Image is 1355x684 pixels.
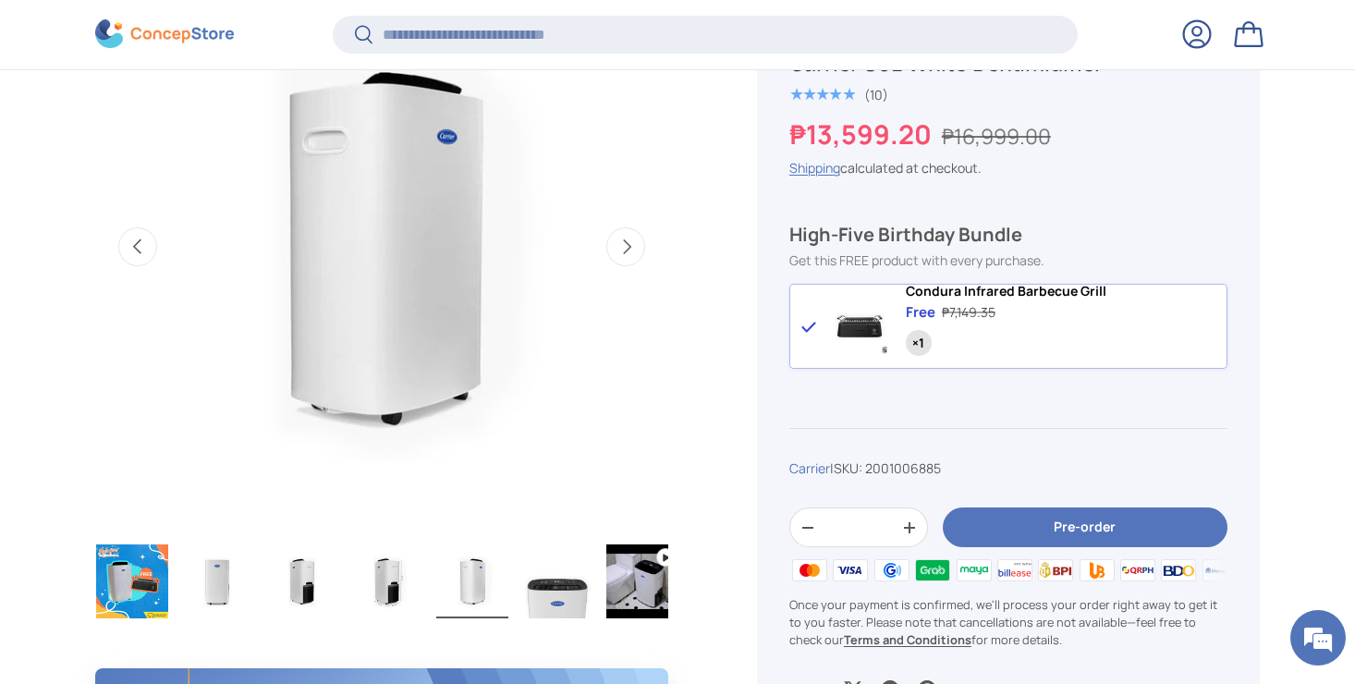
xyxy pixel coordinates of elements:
img: ubp [1076,556,1117,584]
img: billease [995,556,1035,584]
img: ConcepStore [95,20,234,49]
img: carrier-dehumidifier-30-liter-left-side-with-dimensions-view-concepstore [351,544,423,618]
img: gcash [872,556,912,584]
span: | [830,459,941,477]
a: Shipping [789,159,840,177]
img: maya [953,556,994,584]
img: carrier-dehumidifier-30-liter-right-side-view-concepstore [436,544,508,618]
a: Condura Infrared Barbecue Grill [906,284,1106,299]
img: carrier-30 liter-dehumidifier-youtube-demo-video-concepstore [606,544,678,618]
a: Carrier [789,459,830,477]
img: carrier-dehumidifier-30-liter-full-view-concepstore [181,544,253,618]
span: 2001006885 [865,459,941,477]
a: Terms and Conditions [844,631,971,648]
p: Once your payment is confirmed, we'll process your order right away to get it to you faster. Plea... [789,595,1227,649]
div: High-Five Birthday Bundle [789,222,1227,246]
img: qrph [1117,556,1158,584]
img: grabpay [912,556,953,584]
img: master [789,556,830,584]
strong: ₱13,599.20 [789,116,936,152]
div: calculated at checkout. [789,158,1227,177]
div: Free [906,303,935,323]
img: carrier-dehumidifier-30-liter-top-with-buttons-view-concepstore [521,544,593,618]
s: ₱16,999.00 [942,121,1051,150]
div: Chat with us now [96,104,311,128]
div: ₱7,149.35 [942,303,995,323]
img: metrobank [1200,556,1240,584]
img: Carrier 30L White Dehumidifier [96,544,168,618]
span: Condura Infrared Barbecue Grill [906,282,1106,299]
img: bdo [1158,556,1199,584]
span: Get this FREE product with every purchase. [789,250,1044,268]
span: ★★★★★ [789,85,855,104]
img: carrier-dehumidifier-30-liter-left-side-view-concepstore [266,544,338,618]
span: SKU: [834,459,862,477]
button: Pre-order [943,507,1227,547]
img: bpi [1035,556,1076,584]
div: (10) [864,88,888,102]
a: 5.0 out of 5.0 stars (10) [789,82,888,103]
img: visa [830,556,871,584]
span: We're online! [107,217,255,404]
div: 5.0 out of 5.0 stars [789,86,855,103]
div: Minimize live chat window [303,9,348,54]
textarea: Type your message and hit 'Enter' [9,473,352,538]
div: Quantity [906,329,932,355]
